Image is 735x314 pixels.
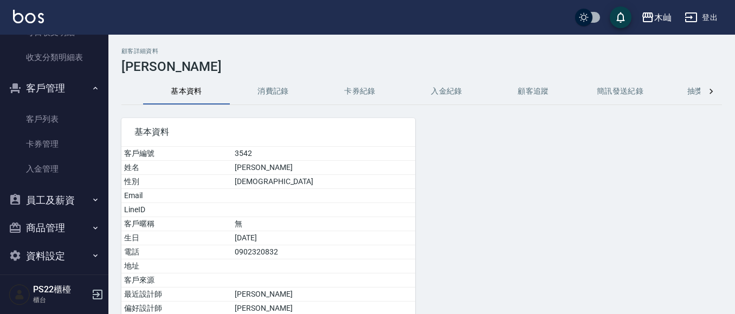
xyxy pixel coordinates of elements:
[4,186,104,214] button: 員工及薪資
[121,147,232,161] td: 客戶編號
[13,10,44,23] img: Logo
[121,189,232,203] td: Email
[232,245,415,259] td: 0902320832
[610,6,631,28] button: save
[33,295,88,305] p: 櫃台
[33,284,88,295] h5: PS22櫃檯
[4,214,104,242] button: 商品管理
[121,217,232,231] td: 客戶暱稱
[121,259,232,273] td: 地址
[121,59,722,74] h3: [PERSON_NAME]
[4,156,104,181] a: 入金管理
[121,203,232,217] td: LineID
[232,231,415,245] td: [DATE]
[4,74,104,102] button: 客戶管理
[4,45,104,70] a: 收支分類明細表
[9,284,30,305] img: Person
[232,175,415,189] td: [DEMOGRAPHIC_DATA]
[143,78,230,104] button: 基本資料
[134,127,402,138] span: 基本資料
[490,78,577,104] button: 顧客追蹤
[232,217,415,231] td: 無
[230,78,317,104] button: 消費記錄
[232,161,415,175] td: [PERSON_NAME]
[4,132,104,156] a: 卡券管理
[232,147,415,161] td: 3542
[317,78,403,104] button: 卡券紀錄
[121,48,722,55] h2: 顧客詳細資料
[121,161,232,175] td: 姓名
[4,107,104,132] a: 客戶列表
[121,273,232,287] td: 客戶來源
[121,287,232,302] td: 最近設計師
[403,78,490,104] button: 入金紀錄
[121,231,232,245] td: 生日
[121,245,232,259] td: 電話
[4,242,104,270] button: 資料設定
[637,6,676,29] button: 木屾
[232,287,415,302] td: [PERSON_NAME]
[577,78,663,104] button: 簡訊發送紀錄
[654,11,672,24] div: 木屾
[121,175,232,189] td: 性別
[680,8,722,28] button: 登出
